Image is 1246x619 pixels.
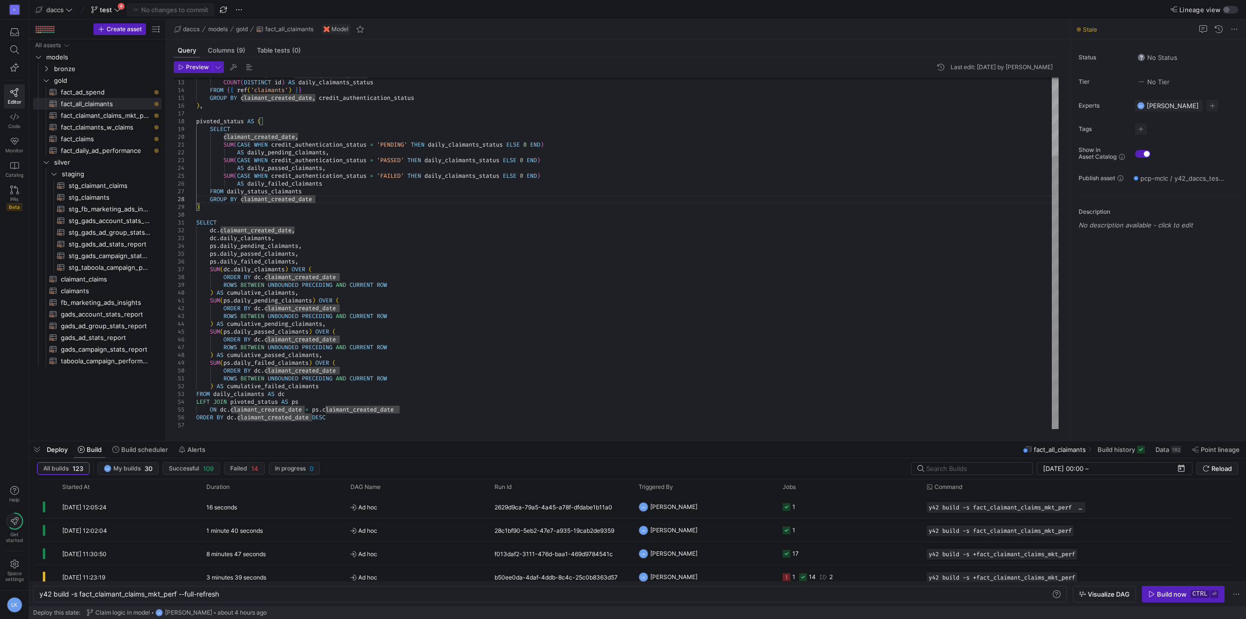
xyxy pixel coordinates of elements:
span: Data [1155,446,1169,453]
span: Reload [1211,465,1232,472]
span: stg_claimant_claims​​​​​​​​​​ [69,180,150,191]
div: Press SPACE to select this row. [33,145,162,156]
span: gads_ad_stats_report​​​​​​​​​​ [61,332,150,343]
span: Monitor [5,148,23,153]
span: 'FAILED' [377,172,404,180]
div: 24 [174,164,184,172]
span: END [530,141,540,149]
button: Failed14 [224,462,265,475]
span: 123 [73,465,83,472]
span: ELSE [506,141,520,149]
a: stg_gads_campaign_stats_report​​​​​​​​​​ [33,250,162,262]
span: fact_claims​​​​​​​​​​ [61,133,150,145]
a: claimants​​​​​​​​​​ [33,285,162,297]
span: claimant_created_date [240,94,312,102]
button: Reload [1196,462,1238,475]
button: All builds123 [37,462,90,475]
p: No description available - click to edit [1079,221,1242,229]
div: Press SPACE to select this row. [33,110,162,121]
span: Tier [1079,78,1127,85]
span: BY [230,195,237,203]
button: pcp-mclc / y42_daccs_test / fact_all_claimants [1131,172,1228,185]
span: Show in Asset Catalog [1079,147,1117,160]
div: Press SPACE to select this row. [33,156,162,168]
span: Get started [6,531,23,543]
button: test [89,3,123,16]
span: THEN [407,172,421,180]
div: 27 [174,188,184,195]
span: { [230,86,234,94]
img: No status [1137,54,1145,61]
span: claimants​​​​​​​​​​ [61,285,150,297]
span: Point lineage [1201,446,1240,453]
div: b50ee0da-4daf-4ddb-8c4c-25c0b8363d57 [489,565,633,588]
div: Press SPACE to select this row. [33,75,162,86]
span: daily_claimants [220,234,271,242]
span: daily_claimants_status [424,156,499,164]
a: stg_claimants​​​​​​​​​​ [33,191,162,203]
a: Catalog [4,157,25,182]
span: fact_claimant_claims_mkt_perf​​​​​​​​​​ [61,110,150,121]
span: , [292,226,295,234]
div: Press SPACE to select this row. [33,226,162,238]
span: Help [8,497,20,503]
a: taboola_campaign_performance​​​​​​​​​​ [33,355,162,367]
span: 14 [251,465,258,472]
span: 0 [520,156,523,164]
div: 32 [174,226,184,234]
span: 0 [520,172,523,180]
button: Claim logic in modelLK[PERSON_NAME]about 4 hours ago [84,606,269,619]
button: fact_all_claimants [254,23,316,35]
span: ELSE [503,172,516,180]
span: daily_passed_claimants [247,164,322,172]
span: ) [281,78,285,86]
span: claimant_created_date [223,133,295,141]
span: fact_all_claimants [265,26,313,33]
a: fact_claims​​​​​​​​​​ [33,133,162,145]
button: In progress0 [269,462,320,475]
div: 28 [174,195,184,203]
span: models [46,52,160,63]
span: , [326,149,329,156]
span: END [527,172,537,180]
div: 26 [174,180,184,188]
span: AS [288,78,295,86]
span: ps [210,242,217,250]
div: 18 [174,117,184,125]
span: GROUP [210,195,227,203]
div: LK [155,609,163,617]
a: stg_gads_ad_group_stats_report​​​​​​​​​​ [33,226,162,238]
span: 'PASSED' [377,156,404,164]
a: stg_fb_marketing_ads_insights​​​​​​​​​​ [33,203,162,215]
span: AS [237,180,244,188]
span: ) [540,141,544,149]
span: } [298,86,302,94]
div: 22 [174,149,184,156]
div: 28c1bf90-5eb2-47e7-a935-19cab2de9359 [489,519,633,542]
span: . [217,226,220,234]
span: test [100,6,112,14]
div: 34 [174,242,184,250]
button: Getstarted [4,509,25,547]
span: 0 [523,141,527,149]
a: D [4,1,25,18]
input: End datetime [1091,465,1154,472]
span: daily_status_claimants [227,188,302,195]
div: Build now [1157,590,1187,598]
span: No Tier [1137,78,1170,86]
span: credit_authentication_status [271,141,366,149]
span: credit_authentication_status [271,172,366,180]
span: 'claimants' [251,86,288,94]
div: 25 [174,172,184,180]
button: Point lineage [1188,441,1244,458]
div: Press SPACE to select this row. [33,51,162,63]
button: Create asset [93,23,146,35]
span: = [370,156,373,164]
span: pivoted_status [196,117,244,125]
img: undefined [324,26,330,32]
a: Monitor [4,133,25,157]
span: daily_claimants_status [424,172,499,180]
span: Publish asset [1079,175,1115,182]
span: , [322,164,326,172]
span: END [527,156,537,164]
